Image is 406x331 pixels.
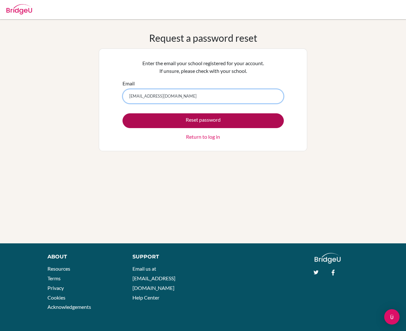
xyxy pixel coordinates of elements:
div: About [47,253,118,261]
p: Enter the email your school registered for your account. If unsure, please check with your school. [123,59,284,75]
img: logo_white@2x-f4f0deed5e89b7ecb1c2cc34c3e3d731f90f0f143d5ea2071677605dd97b5244.png [315,253,341,264]
h1: Request a password reset [149,32,257,44]
a: Return to log in [186,133,220,141]
a: Acknowledgements [47,304,91,310]
a: Resources [47,266,70,272]
img: Bridge-U [6,4,32,14]
a: Help Center [132,294,159,301]
button: Reset password [123,113,284,128]
a: Privacy [47,285,64,291]
div: Support [132,253,197,261]
a: Email us at [EMAIL_ADDRESS][DOMAIN_NAME] [132,266,175,291]
label: Email [123,80,135,87]
div: Open Intercom Messenger [384,309,400,325]
a: Cookies [47,294,65,301]
a: Terms [47,275,61,281]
